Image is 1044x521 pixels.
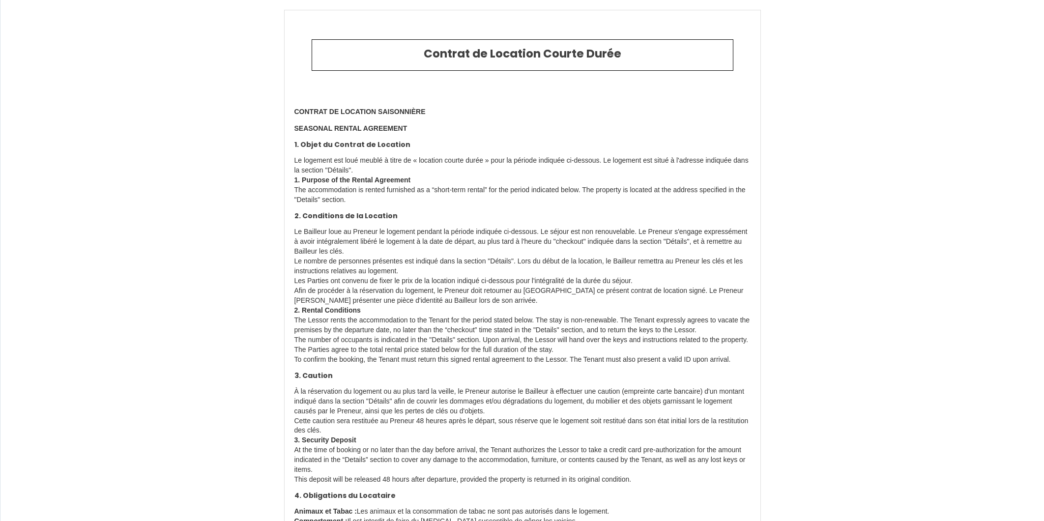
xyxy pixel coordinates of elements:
[294,211,398,221] strong: 2. Conditions de la Location
[294,108,426,116] strong: CONTRAT DE LOCATION SAISONNIÈRE
[294,436,356,444] strong: 3. Security Deposit
[294,491,396,500] strong: 4. Obligations du Locataire
[294,306,361,314] strong: 2. Rental Conditions
[294,507,357,515] strong: Animaux et Tabac :
[294,124,407,132] strong: SEASONAL RENTAL AGREEMENT
[294,227,751,365] p: Le Bailleur loue au Preneur le logement pendant la période indiquée ci-dessous. Le séjour est non...
[294,176,411,184] strong: 1. Purpose of the Rental Agreement
[319,47,725,61] h2: Contrat de Location Courte Durée
[294,371,333,380] strong: 3. Caution
[294,387,751,485] p: À la réservation du logement ou au plus tard la veille, le Preneur autorise le Bailleur à effectu...
[294,140,410,149] strong: 1. Objet du Contrat de Location
[294,156,751,205] p: Le logement est loué meublé à titre de « location courte durée » pour la période indiquée ci-dess...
